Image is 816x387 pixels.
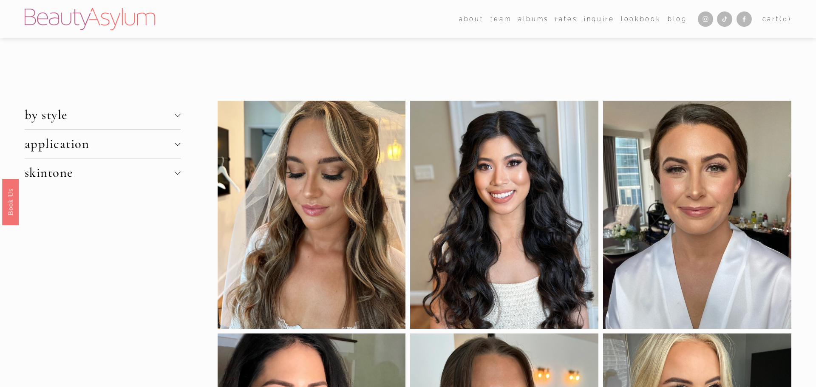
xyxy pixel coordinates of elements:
[25,130,181,158] button: application
[555,13,577,25] a: Rates
[584,13,615,25] a: Inquire
[762,14,792,25] a: 0 items in cart
[783,15,788,23] span: 0
[737,11,752,27] a: Facebook
[490,13,512,25] a: folder dropdown
[668,13,687,25] a: Blog
[2,178,19,225] a: Book Us
[25,107,175,123] span: by style
[25,136,175,152] span: application
[25,158,181,187] button: skintone
[490,14,512,25] span: team
[621,13,661,25] a: Lookbook
[25,165,175,181] span: skintone
[717,11,732,27] a: TikTok
[459,13,484,25] a: folder dropdown
[698,11,713,27] a: Instagram
[25,8,155,30] img: Beauty Asylum | Bridal Hair &amp; Makeup Charlotte &amp; Atlanta
[25,101,181,129] button: by style
[459,14,484,25] span: about
[779,15,791,23] span: ( )
[518,13,549,25] a: albums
